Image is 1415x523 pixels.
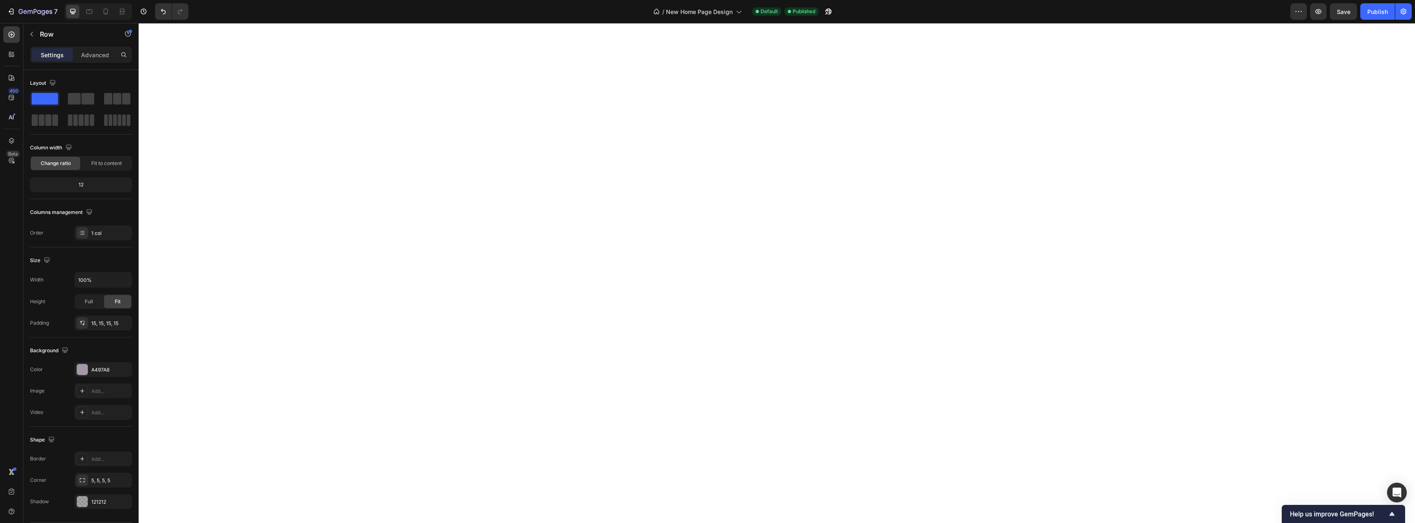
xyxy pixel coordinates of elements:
span: Default [761,8,778,15]
p: Row [40,29,110,39]
span: Change ratio [41,160,71,167]
div: Columns management [30,207,94,218]
div: 1 col [91,230,130,237]
div: Open Intercom Messenger [1387,483,1407,502]
div: Add... [91,456,130,463]
button: Show survey - Help us improve GemPages! [1290,509,1397,519]
div: 121212 [91,498,130,506]
div: Order [30,229,44,237]
div: Layout [30,78,58,89]
iframe: Design area [139,23,1415,523]
div: Height [30,298,45,305]
input: Auto [75,272,132,287]
div: Corner [30,477,46,484]
span: Save [1337,8,1350,15]
div: Width [30,276,44,284]
div: Beta [6,151,20,157]
div: Video [30,409,43,416]
div: Publish [1367,7,1388,16]
div: 12 [32,179,130,191]
div: 15, 15, 15, 15 [91,320,130,327]
span: Published [793,8,815,15]
div: Image [30,387,44,395]
button: Save [1330,3,1357,20]
div: Background [30,345,70,356]
span: Fit [115,298,121,305]
p: 7 [54,7,58,16]
div: Undo/Redo [155,3,188,20]
span: New Home Page Design [666,7,733,16]
p: Settings [41,51,64,59]
div: A497A8 [91,366,130,374]
div: Add... [91,409,130,416]
div: Add... [91,388,130,395]
div: 450 [8,88,20,94]
div: Shadow [30,498,49,505]
span: Full [85,298,93,305]
p: Advanced [81,51,109,59]
div: Color [30,366,43,373]
span: Help us improve GemPages! [1290,510,1387,518]
div: Size [30,255,52,266]
button: 7 [3,3,61,20]
div: Padding [30,319,49,327]
span: / [662,7,664,16]
button: Publish [1360,3,1395,20]
div: Column width [30,142,74,153]
div: Border [30,455,46,463]
span: Fit to content [91,160,122,167]
div: Shape [30,435,56,446]
div: 5, 5, 5, 5 [91,477,130,484]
